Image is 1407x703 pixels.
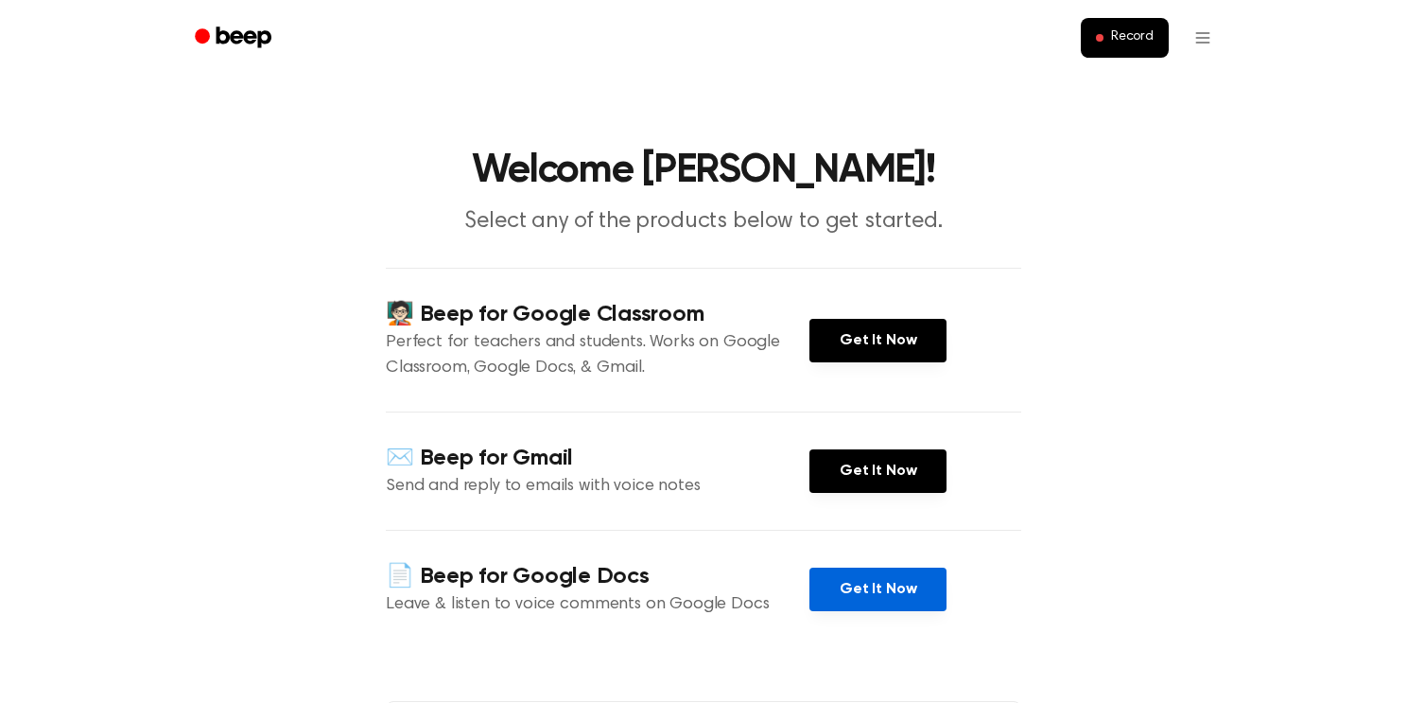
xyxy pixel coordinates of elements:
[809,449,947,493] a: Get It Now
[386,561,809,592] h4: 📄 Beep for Google Docs
[182,20,288,57] a: Beep
[1111,29,1154,46] span: Record
[386,443,809,474] h4: ✉️ Beep for Gmail
[1180,15,1225,61] button: Open menu
[386,330,809,381] p: Perfect for teachers and students. Works on Google Classroom, Google Docs, & Gmail.
[386,592,809,618] p: Leave & listen to voice comments on Google Docs
[809,568,947,611] a: Get It Now
[809,319,947,362] a: Get It Now
[340,206,1067,237] p: Select any of the products below to get started.
[219,151,1188,191] h1: Welcome [PERSON_NAME]!
[386,474,809,500] p: Send and reply to emails with voice notes
[1081,18,1169,58] button: Record
[386,299,809,330] h4: 🧑🏻‍🏫 Beep for Google Classroom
